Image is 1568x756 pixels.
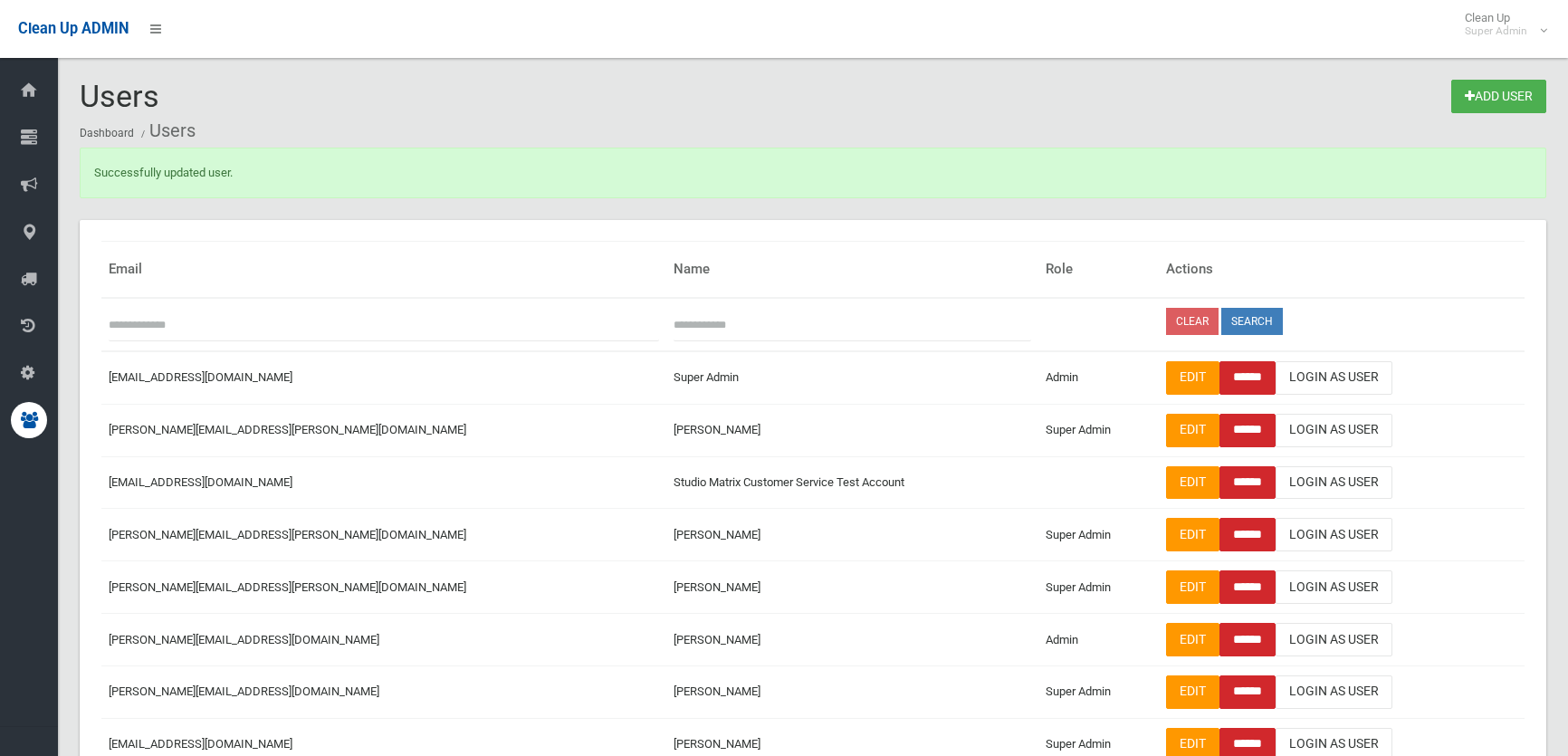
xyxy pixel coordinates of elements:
[1276,518,1392,551] a: Login As User
[1038,665,1160,718] td: Super Admin
[137,114,196,148] li: Users
[666,509,1038,561] td: [PERSON_NAME]
[1166,466,1219,500] a: Edit
[1451,80,1546,113] a: Add User
[1276,414,1392,447] a: Login As User
[674,262,1031,277] h4: Name
[1276,623,1392,656] a: Login As User
[101,404,666,456] td: [PERSON_NAME][EMAIL_ADDRESS][PERSON_NAME][DOMAIN_NAME]
[1276,361,1392,395] a: Login As User
[666,561,1038,614] td: [PERSON_NAME]
[18,20,129,37] span: Clean Up ADMIN
[1038,404,1160,456] td: Super Admin
[101,665,666,718] td: [PERSON_NAME][EMAIL_ADDRESS][DOMAIN_NAME]
[666,665,1038,718] td: [PERSON_NAME]
[1276,466,1392,500] a: Login As User
[1166,623,1219,656] a: Edit
[1038,351,1160,404] td: Admin
[1166,675,1219,709] a: Edit
[666,351,1038,404] td: Super Admin
[1276,675,1392,709] a: Login As User
[101,351,666,404] td: [EMAIL_ADDRESS][DOMAIN_NAME]
[80,127,134,139] a: Dashboard
[666,404,1038,456] td: [PERSON_NAME]
[80,78,159,114] span: Users
[666,456,1038,509] td: Studio Matrix Customer Service Test Account
[1456,11,1545,38] span: Clean Up
[1166,361,1219,395] a: Edit
[101,456,666,509] td: [EMAIL_ADDRESS][DOMAIN_NAME]
[101,561,666,614] td: [PERSON_NAME][EMAIL_ADDRESS][PERSON_NAME][DOMAIN_NAME]
[666,614,1038,666] td: [PERSON_NAME]
[1038,509,1160,561] td: Super Admin
[101,509,666,561] td: [PERSON_NAME][EMAIL_ADDRESS][PERSON_NAME][DOMAIN_NAME]
[1276,570,1392,604] a: Login As User
[1221,308,1283,335] button: Search
[1038,614,1160,666] td: Admin
[1166,414,1219,447] a: Edit
[1038,561,1160,614] td: Super Admin
[1166,308,1219,335] a: Clear
[80,148,1546,198] div: Successfully updated user.
[1166,570,1219,604] a: Edit
[1166,518,1219,551] a: Edit
[1166,262,1517,277] h4: Actions
[101,614,666,666] td: [PERSON_NAME][EMAIL_ADDRESS][DOMAIN_NAME]
[109,262,659,277] h4: Email
[1465,24,1527,38] small: Super Admin
[1046,262,1152,277] h4: Role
